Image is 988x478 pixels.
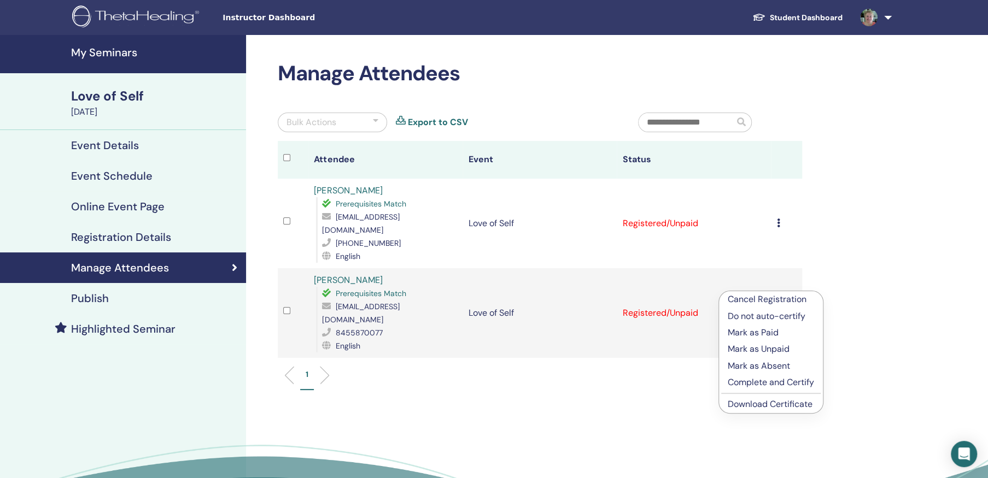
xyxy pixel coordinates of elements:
[463,141,617,179] th: Event
[752,13,765,22] img: graduation-cap-white.svg
[408,116,468,129] a: Export to CSV
[335,328,382,338] span: 8455870077
[71,322,176,335] h4: Highlighted Seminar
[322,212,399,235] span: [EMAIL_ADDRESS][DOMAIN_NAME]
[335,251,360,261] span: English
[744,8,851,28] a: Student Dashboard
[728,343,814,356] p: Mark as Unpaid
[463,268,617,358] td: Love of Self
[322,302,399,324] span: [EMAIL_ADDRESS][DOMAIN_NAME]
[335,341,360,351] span: English
[335,238,400,248] span: [PHONE_NUMBER]
[728,359,814,373] p: Mark as Absent
[72,5,203,30] img: logo.png
[65,87,246,119] a: Love of Self[DATE]
[314,185,382,196] a: [PERSON_NAME]
[617,141,771,179] th: Status
[71,292,109,305] h4: Publish
[71,200,165,213] h4: Online Event Page
[728,293,814,306] p: Cancel Registration
[306,369,308,380] p: 1
[860,9,878,26] img: default.png
[728,326,814,339] p: Mark as Paid
[71,105,239,119] div: [DATE]
[728,398,812,410] a: Download Certificate
[951,441,977,467] div: Open Intercom Messenger
[728,376,814,389] p: Complete and Certify
[308,141,463,179] th: Attendee
[71,169,153,182] h4: Event Schedule
[335,288,406,298] span: Prerequisites Match
[71,46,239,59] h4: My Seminars
[728,310,814,323] p: Do not auto-certify
[278,61,802,86] h2: Manage Attendees
[71,139,139,152] h4: Event Details
[287,116,336,129] div: Bulk Actions
[463,179,617,268] td: Love of Self
[71,261,169,274] h4: Manage Attendees
[335,199,406,209] span: Prerequisites Match
[314,274,382,286] a: [PERSON_NAME]
[71,231,171,244] h4: Registration Details
[223,12,387,23] span: Instructor Dashboard
[71,87,239,105] div: Love of Self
